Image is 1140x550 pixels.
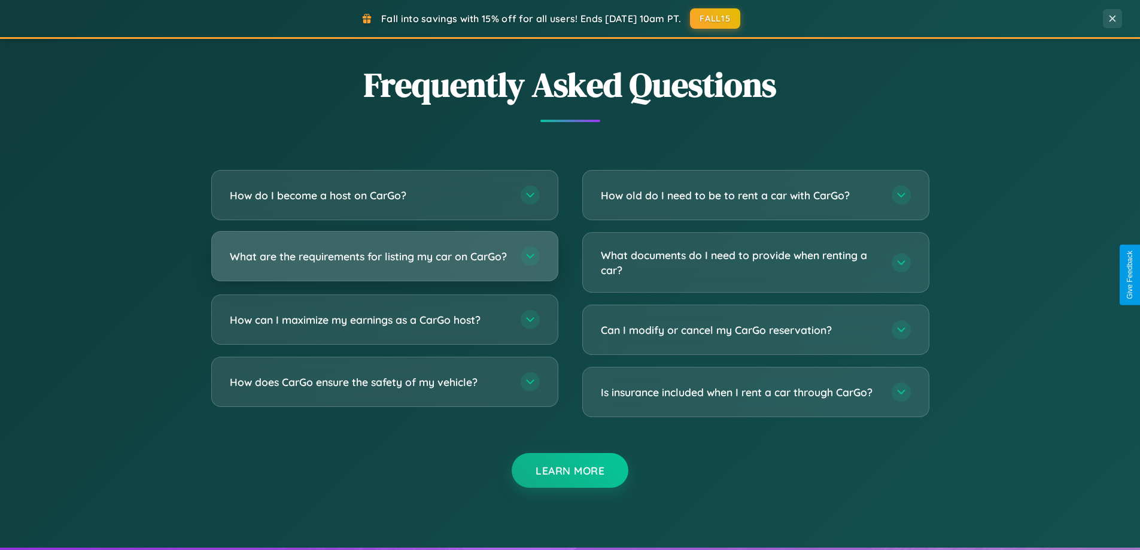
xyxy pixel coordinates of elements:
[512,453,628,488] button: Learn More
[601,323,880,338] h3: Can I modify or cancel my CarGo reservation?
[230,312,509,327] h3: How can I maximize my earnings as a CarGo host?
[381,13,681,25] span: Fall into savings with 15% off for all users! Ends [DATE] 10am PT.
[690,8,740,29] button: FALL15
[211,62,929,108] h2: Frequently Asked Questions
[230,249,509,264] h3: What are the requirements for listing my car on CarGo?
[601,188,880,203] h3: How old do I need to be to rent a car with CarGo?
[601,248,880,277] h3: What documents do I need to provide when renting a car?
[1126,251,1134,299] div: Give Feedback
[230,375,509,390] h3: How does CarGo ensure the safety of my vehicle?
[601,385,880,400] h3: Is insurance included when I rent a car through CarGo?
[230,188,509,203] h3: How do I become a host on CarGo?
